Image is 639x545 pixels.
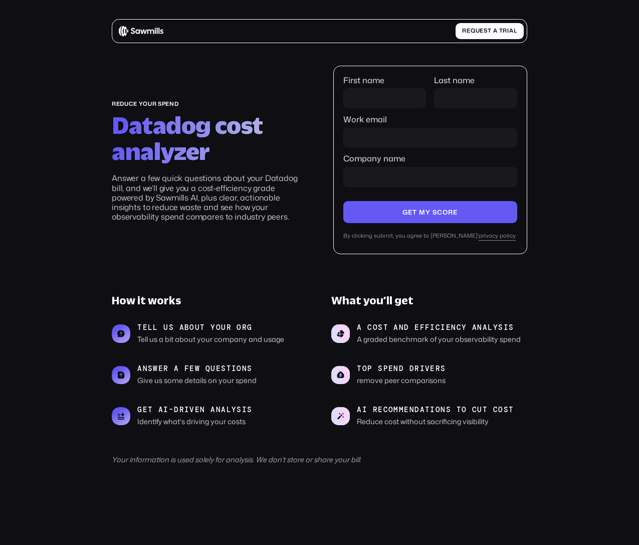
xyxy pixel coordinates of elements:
p: Get AI-driven analysis [137,406,253,414]
span: a [509,28,514,34]
p: Tell us a bit about your company and usage [137,335,284,344]
span: t [499,28,503,34]
label: Work email [343,115,517,124]
a: privacy policy [479,233,516,241]
span: e [467,28,471,34]
a: Requestatrial [456,23,523,40]
p: Reduce cost without sacrificing visibility [357,417,514,427]
h2: Datadog cost analyzer [112,112,301,164]
h3: How it works [112,294,307,307]
span: r [503,28,507,34]
p: tell us about your org [137,323,284,332]
label: First name [343,76,427,85]
p: A cost and efficiency analysis [357,323,521,332]
div: Your information is used solely for analysis. We don’t store or share your bill. [112,455,527,465]
span: a [493,28,498,34]
h3: What you’ll get [331,294,527,307]
p: Identify what's driving your costs [137,417,253,427]
p: Top Spend Drivers [357,365,446,373]
span: q [471,28,476,34]
p: AI recommendations to cut cost [357,406,514,414]
p: Answer a few quick questions about your Datadog bill, and we’ll give you a cost-efficiency grade ... [112,173,301,222]
p: Give us some details on your spend [137,376,257,386]
div: By clicking submit, you agree to [PERSON_NAME]' . [343,233,517,241]
p: answer a few questions [137,365,257,373]
span: i [507,28,509,34]
span: t [488,28,492,34]
span: l [514,28,517,34]
p: A graded benchmark of your observability spend [357,335,521,344]
span: s [484,28,488,34]
div: reduce your spend [112,101,301,107]
label: Company name [343,154,517,163]
span: u [476,28,480,34]
form: Company name [343,76,517,241]
p: remove peer comparisons [357,376,446,386]
label: Last name [434,76,517,85]
span: e [480,28,484,34]
span: R [462,28,467,34]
